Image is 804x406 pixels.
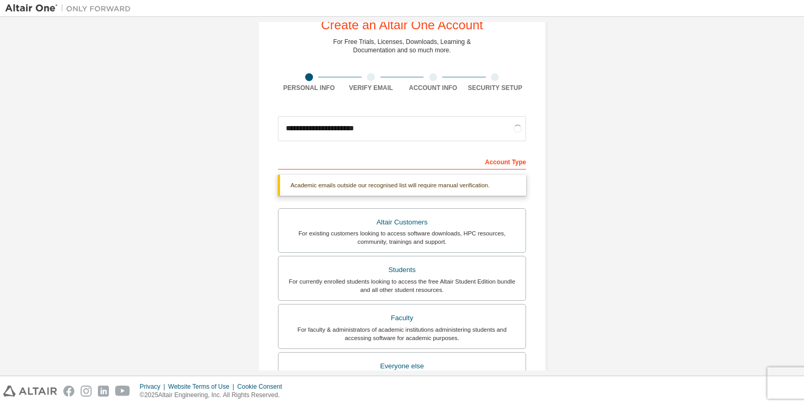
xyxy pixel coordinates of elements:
p: © 2025 Altair Engineering, Inc. All Rights Reserved. [140,391,288,400]
img: altair_logo.svg [3,386,57,397]
img: instagram.svg [81,386,92,397]
img: Altair One [5,3,136,14]
img: youtube.svg [115,386,130,397]
div: For currently enrolled students looking to access the free Altair Student Edition bundle and all ... [285,277,519,294]
div: Students [285,263,519,277]
div: Personal Info [278,84,340,92]
div: Faculty [285,311,519,325]
div: Website Terms of Use [168,382,237,391]
div: Create an Altair One Account [321,19,483,31]
div: Altair Customers [285,215,519,230]
div: Security Setup [464,84,527,92]
div: Privacy [140,382,168,391]
img: facebook.svg [63,386,74,397]
div: Account Type [278,153,526,170]
div: For faculty & administrators of academic institutions administering students and accessing softwa... [285,325,519,342]
div: For Free Trials, Licenses, Downloads, Learning & Documentation and so much more. [333,38,471,54]
div: Academic emails outside our recognised list will require manual verification. [278,175,526,196]
div: Everyone else [285,359,519,374]
img: linkedin.svg [98,386,109,397]
div: Verify Email [340,84,403,92]
div: Cookie Consent [237,382,288,391]
div: For existing customers looking to access software downloads, HPC resources, community, trainings ... [285,229,519,246]
div: Account Info [402,84,464,92]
